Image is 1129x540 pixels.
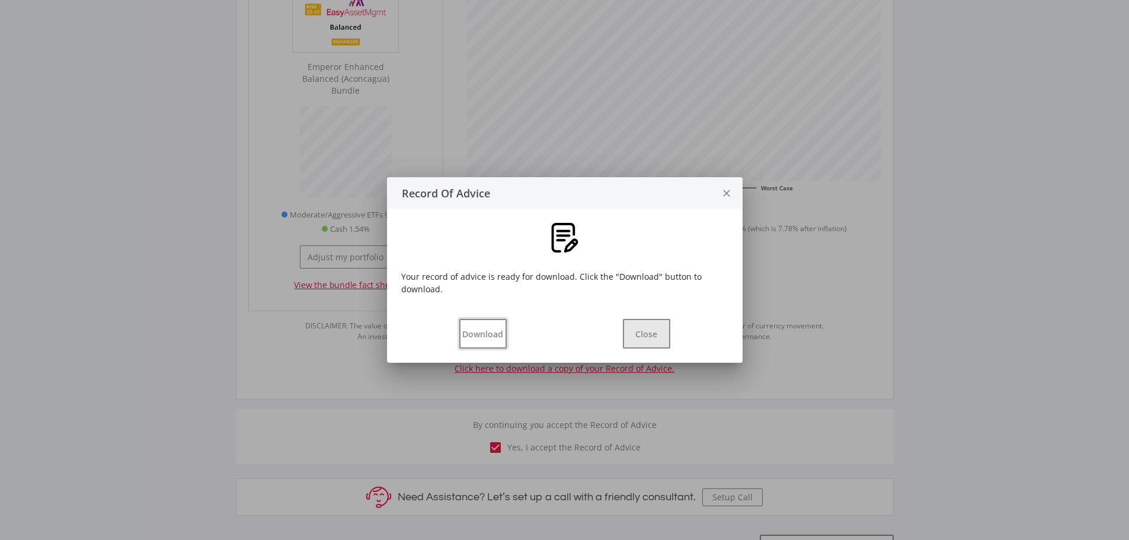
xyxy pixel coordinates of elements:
button: close [711,177,743,209]
ee-modal: Record Of Advice [387,177,743,363]
button: Download [459,319,507,349]
div: Record Of Advice [387,185,711,202]
i: close [721,178,733,209]
div: Your record of advice is ready for download. Click the "Download" button to download. [401,270,728,295]
button: Close [623,319,670,349]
